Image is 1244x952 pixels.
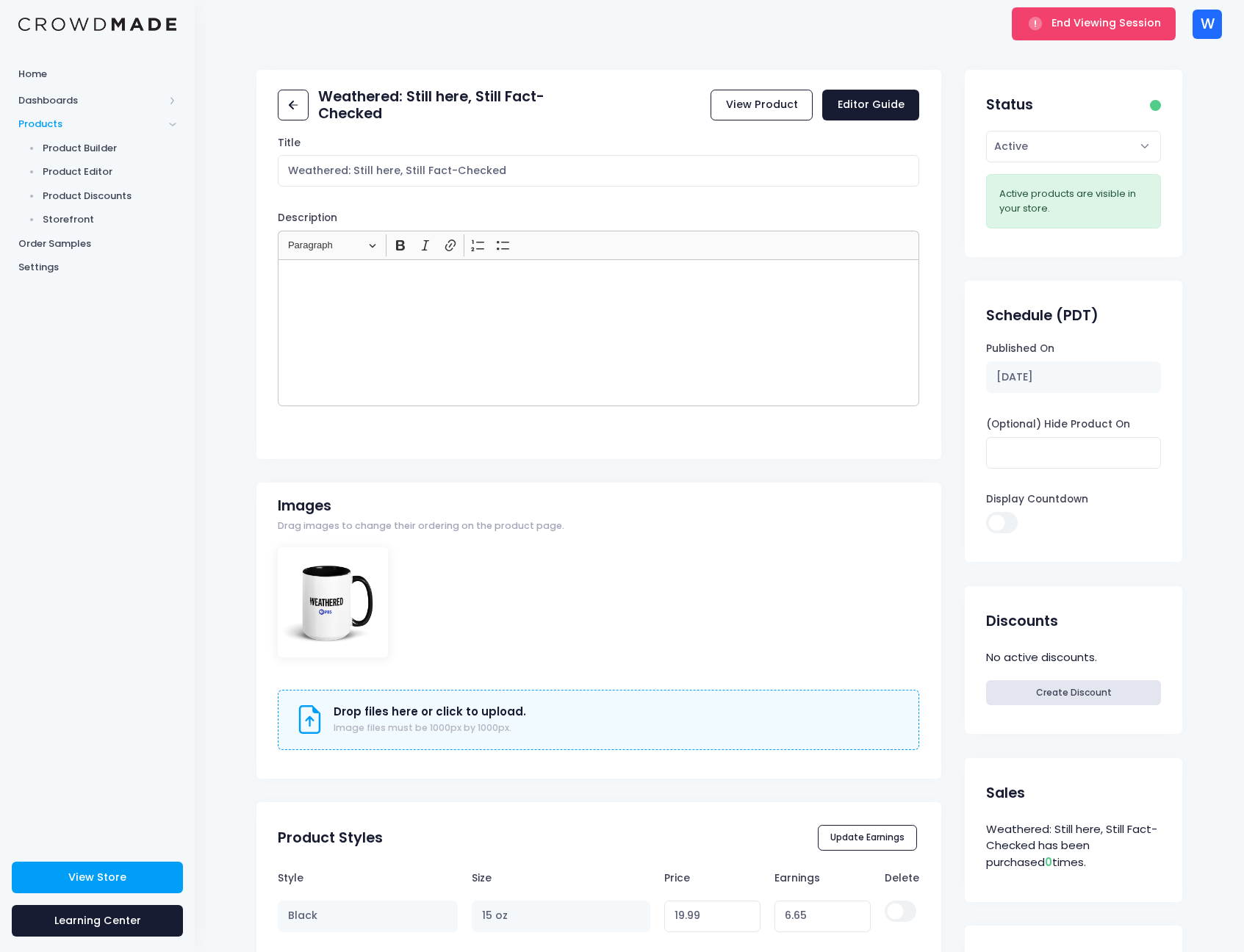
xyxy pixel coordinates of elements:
[711,90,813,121] a: View Product
[334,705,526,718] h3: Drop files here or click to upload.
[318,88,599,123] h2: Weathered: Still here, Still Fact-Checked
[281,234,383,257] button: Paragraph
[986,417,1130,432] label: (Optional) Hide Product On
[334,721,511,734] span: Image files must be 1000px by 1000px.
[1045,854,1052,870] span: 0
[18,93,164,108] span: Dashboards
[278,829,383,846] h2: Product Styles
[986,819,1160,873] div: Weathered: Still here, Still Fact-Checked has been purchased times.
[278,259,919,406] div: Rich Text Editor, main
[822,90,919,121] a: Editor Guide
[1051,15,1161,30] span: End Viewing Session
[18,67,176,82] span: Home
[986,785,1025,801] h2: Sales
[278,863,464,892] th: Style
[464,863,657,892] th: Size
[18,237,176,251] span: Order Samples
[1012,7,1176,40] button: End Viewing Session
[278,211,337,226] label: Description
[986,342,1054,356] label: Published On
[986,307,1099,324] h2: Schedule (PDT)
[278,519,564,533] span: Drag images to change their ordering on the product page.
[999,187,1148,215] div: Active products are visible in your store.
[43,189,177,203] span: Product Discounts
[54,913,141,928] span: Learning Center
[878,863,920,892] th: Delete
[12,905,183,937] a: Learning Center
[278,497,331,514] h2: Images
[18,18,176,32] img: Logo
[986,680,1160,705] a: Create Discount
[986,492,1088,507] label: Display Countdown
[658,863,768,892] th: Price
[43,165,177,179] span: Product Editor
[278,231,919,259] div: Editor toolbar
[68,870,126,884] span: View Store
[43,212,177,227] span: Storefront
[986,96,1033,113] h2: Status
[288,237,364,254] span: Paragraph
[986,613,1058,630] h2: Discounts
[986,647,1160,668] div: No active discounts.
[18,117,164,131] span: Products
[278,136,301,151] label: Title
[18,260,176,275] span: Settings
[1193,10,1222,39] div: W
[43,141,177,156] span: Product Builder
[818,825,918,850] button: Update Earnings
[12,862,183,893] a: View Store
[768,863,878,892] th: Earnings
